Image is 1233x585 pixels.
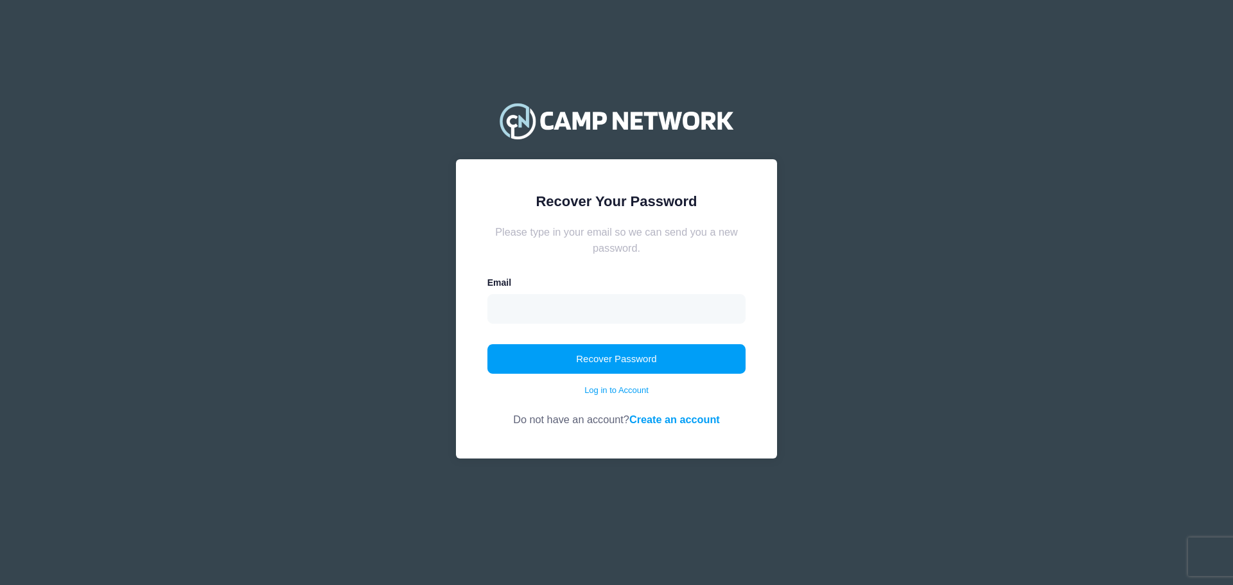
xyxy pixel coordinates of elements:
a: Log in to Account [584,384,649,397]
label: Email [487,276,511,290]
button: Recover Password [487,344,746,374]
div: Please type in your email so we can send you a new password. [487,224,746,256]
div: Recover Your Password [487,191,746,212]
a: Create an account [629,414,720,425]
img: Camp Network [494,95,739,146]
div: Do not have an account? [487,397,746,427]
